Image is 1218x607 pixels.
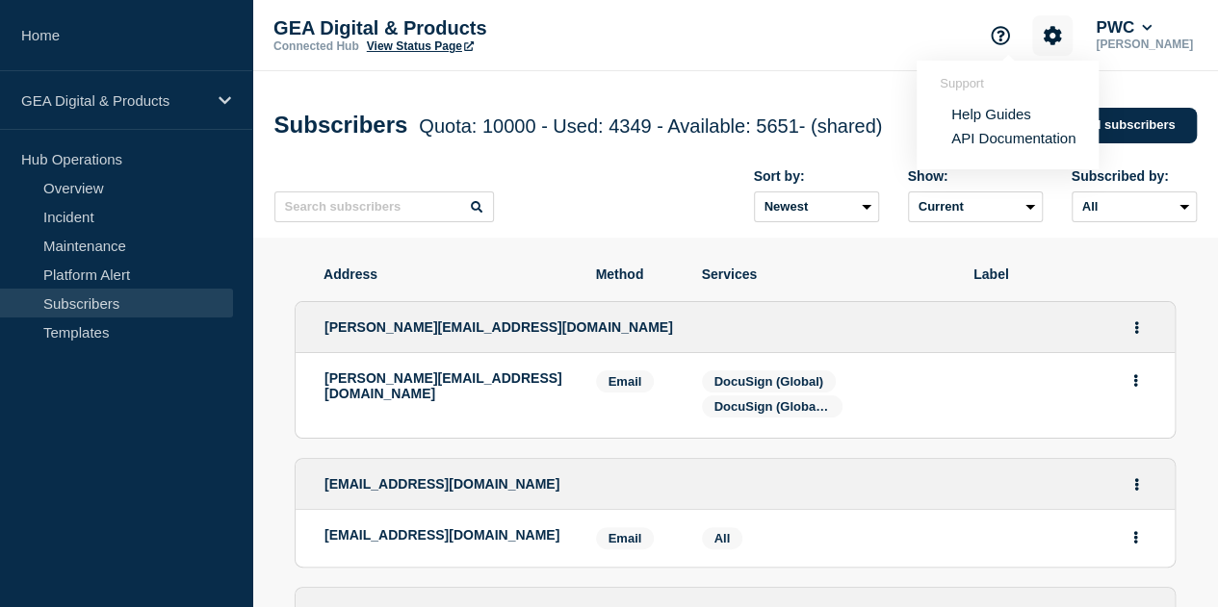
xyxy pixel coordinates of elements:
[1092,18,1155,38] button: PWC
[1055,108,1197,143] a: Add subscribers
[1092,38,1197,51] p: [PERSON_NAME]
[754,191,879,222] select: Sort by
[1125,469,1149,499] button: Actions
[908,168,1043,184] div: Show:
[714,374,823,389] span: DocuSign (Global)
[324,527,567,543] p: [EMAIL_ADDRESS][DOMAIN_NAME]
[754,168,879,184] div: Sort by:
[973,266,1147,282] span: Label
[21,92,206,109] p: GEA Digital & Products
[1072,191,1197,222] select: Subscribed by
[714,531,731,545] span: All
[908,191,1043,222] select: Deleted
[273,39,359,53] p: Connected Hub
[274,191,494,222] input: Search subscribers
[951,106,1031,122] a: Help Guides
[596,370,655,392] span: Email
[324,319,673,335] span: [PERSON_NAME][EMAIL_ADDRESS][DOMAIN_NAME]
[1072,168,1197,184] div: Subscribed by:
[324,370,567,401] p: [PERSON_NAME][EMAIL_ADDRESS][DOMAIN_NAME]
[367,39,474,53] a: View Status Page
[702,266,946,282] span: Services
[1124,522,1148,552] button: Actions
[596,527,655,549] span: Email
[1125,313,1149,342] button: Actions
[714,399,854,414] span: DocuSign (Global CLM)
[1124,366,1148,395] button: Actions
[273,17,659,39] p: GEA Digital & Products
[324,476,559,492] span: [EMAIL_ADDRESS][DOMAIN_NAME]
[324,266,567,282] span: Address
[980,15,1021,56] button: Support
[419,115,882,137] span: Quota: 10000 - Used: 4349 - Available: 5651 - (shared)
[951,130,1075,146] a: API Documentation
[940,76,1075,90] header: Support
[1032,15,1073,56] button: Account settings
[596,266,673,282] span: Method
[274,112,883,139] h1: Subscribers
